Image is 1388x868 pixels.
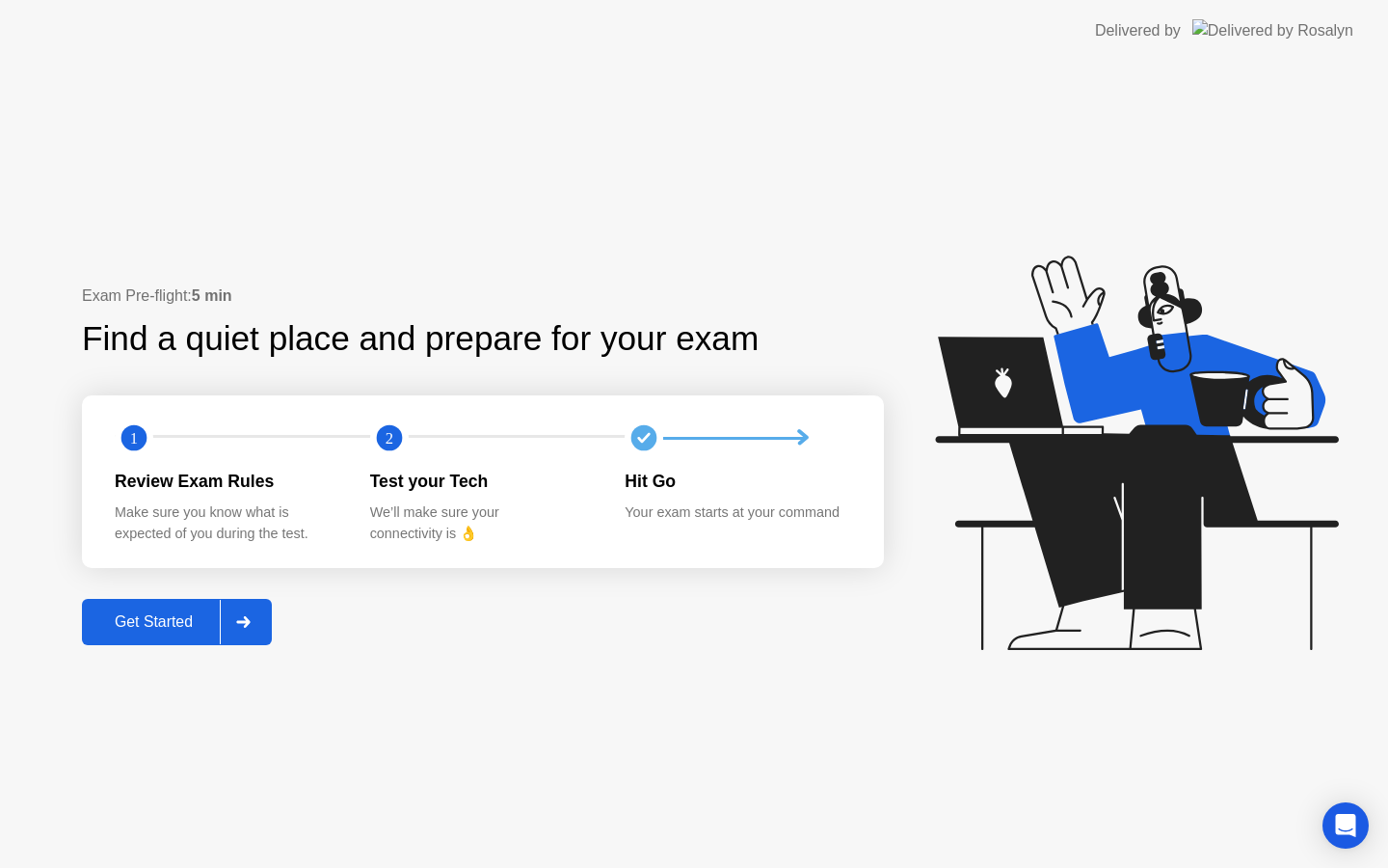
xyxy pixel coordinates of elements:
[82,313,761,365] div: Find a quiet place and prepare for your exam
[130,429,138,448] text: 1
[625,469,849,494] div: Hit Go
[370,502,595,544] div: We’ll make sure your connectivity is 👌
[82,599,272,645] button: Get Started
[88,613,220,631] div: Get Started
[115,502,339,544] div: Make sure you know what is expected of you during the test.
[1192,19,1353,41] img: Delivered by Rosalyn
[192,287,232,304] b: 5 min
[1322,802,1369,849] div: Open Intercom Messenger
[115,469,339,494] div: Review Exam Rules
[1095,19,1181,42] div: Delivered by
[625,502,849,524] div: Your exam starts at your command
[370,469,595,494] div: Test your Tech
[82,285,884,308] div: Exam Pre-flight:
[386,429,393,448] text: 2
